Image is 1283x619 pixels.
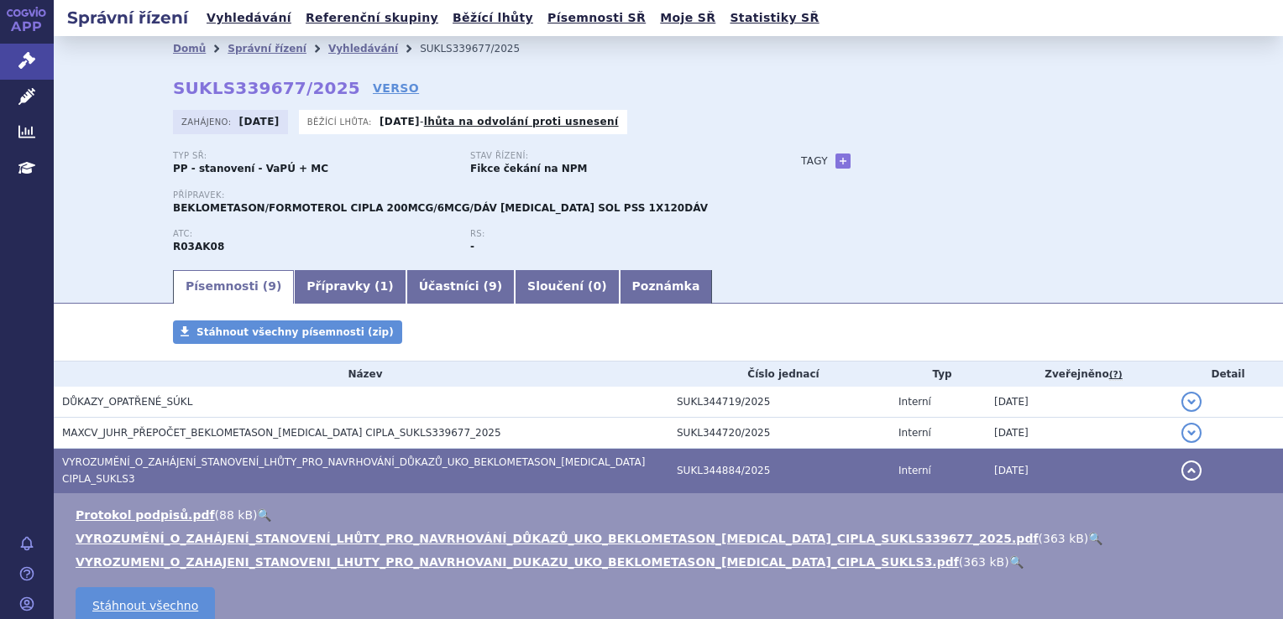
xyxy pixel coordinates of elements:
[963,555,1004,569] span: 363 kB
[898,396,931,408] span: Interní
[420,36,542,61] li: SUKLS339677/2025
[173,202,708,214] span: BEKLOMETASON/FORMOTEROL CIPLA 200MCG/6MCG/DÁV [MEDICAL_DATA] SOL PSS 1X120DÁV
[76,508,215,522] a: Protokol podpisů.pdf
[898,427,931,439] span: Interní
[173,190,767,200] p: Přípravek:
[898,465,931,476] span: Interní
[76,532,1039,545] a: VYROZUMĚNÍ_O_ZAHÁJENÍ_STANOVENÍ_LHŮTY_PRO_NAVRHOVÁNÍ_DŮKAZŮ_UKO_BEKLOMETASON_[MEDICAL_DATA]_CIPLA...
[76,530,1266,547] li: ( )
[668,449,890,493] td: SUKL344884/2025
[1009,555,1024,569] a: 🔍
[470,241,474,252] strong: -
[219,508,253,522] span: 88 kB
[380,115,619,128] p: -
[542,7,651,29] a: Písemnosti SŘ
[173,151,453,161] p: Typ SŘ:
[328,43,398,55] a: Vyhledávání
[294,270,406,304] a: Přípravky (1)
[239,116,280,127] strong: [DATE]
[668,387,890,418] td: SUKL344719/2025
[373,80,419,96] a: VERSO
[986,362,1173,387] th: Zveřejněno
[76,555,959,569] a: VYROZUMENI_O_ZAHAJENI_STANOVENI_LHUTY_PRO_NAVRHOVANI_DUKAZU_UKO_BEKLOMETASON_[MEDICAL_DATA]_CIPLA...
[725,7,824,29] a: Statistiky SŘ
[1043,532,1084,545] span: 363 kB
[1109,369,1123,381] abbr: (?)
[986,418,1173,449] td: [DATE]
[986,449,1173,493] td: [DATE]
[76,507,1266,523] li: ( )
[173,320,402,344] a: Stáhnout všechny písemnosti (zip)
[470,163,587,174] strong: Fikce čekání na NPM
[173,163,328,174] strong: PP - stanovení - VaPÚ + MC
[62,456,645,485] span: VYROZUMĚNÍ_O_ZAHÁJENÍ_STANOVENÍ_LHŮTY_PRO_NAVRHOVÁNÍ_DŮKAZŮ_UKO_BEKLOMETASON_FORMOTEROL CIPLA_SUKLS3
[173,270,294,304] a: Písemnosti (9)
[835,153,851,169] a: +
[54,6,202,29] h2: Správní řízení
[470,229,751,239] p: RS:
[62,427,501,439] span: MAXCV_JUHR_PŘEPOČET_BEKLOMETASON_FORMOTEROL CIPLA_SUKLS339677_2025
[668,418,890,449] td: SUKL344720/2025
[196,326,394,338] span: Stáhnout všechny písemnosti (zip)
[1181,423,1202,443] button: detail
[54,362,668,387] th: Název
[228,43,306,55] a: Správní řízení
[301,7,443,29] a: Referenční skupiny
[668,362,890,387] th: Číslo jednací
[380,116,420,127] strong: [DATE]
[62,396,192,408] span: DŮKAZY_OPATŘENÉ_SÚKL
[173,229,453,239] p: ATC:
[173,78,360,98] strong: SUKLS339677/2025
[268,279,276,293] span: 9
[1088,532,1102,545] a: 🔍
[593,279,601,293] span: 0
[470,151,751,161] p: Stav řízení:
[1181,392,1202,412] button: detail
[515,270,619,304] a: Sloučení (0)
[406,270,515,304] a: Účastníci (9)
[202,7,296,29] a: Vyhledávání
[489,279,497,293] span: 9
[1181,460,1202,481] button: detail
[173,241,224,252] strong: FORMOTEROL A BEKLOMETASON
[173,43,206,55] a: Domů
[655,7,720,29] a: Moje SŘ
[257,508,271,522] a: 🔍
[986,387,1173,418] td: [DATE]
[307,115,375,128] span: Běžící lhůta:
[1173,362,1283,387] th: Detail
[620,270,713,304] a: Poznámka
[76,554,1266,570] li: ( )
[890,362,986,387] th: Typ
[448,7,538,29] a: Běžící lhůty
[801,151,828,171] h3: Tagy
[380,279,389,293] span: 1
[181,115,234,128] span: Zahájeno:
[424,116,619,127] a: lhůta na odvolání proti usnesení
